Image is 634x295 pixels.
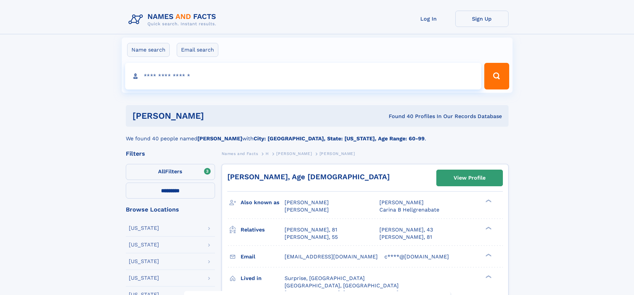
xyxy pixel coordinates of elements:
[402,11,455,27] a: Log In
[437,170,503,186] a: View Profile
[266,151,269,156] span: H
[125,63,482,89] input: search input
[177,43,218,57] label: Email search
[455,11,509,27] a: Sign Up
[484,226,492,230] div: ❯
[285,233,338,241] a: [PERSON_NAME], 55
[285,282,399,289] span: [GEOGRAPHIC_DATA], [GEOGRAPHIC_DATA]
[241,273,285,284] h3: Lived in
[285,275,365,281] span: Surprise, [GEOGRAPHIC_DATA]
[126,164,215,180] label: Filters
[158,168,165,175] span: All
[126,151,215,157] div: Filters
[379,233,432,241] a: [PERSON_NAME], 81
[276,151,312,156] span: [PERSON_NAME]
[129,225,159,231] div: [US_STATE]
[484,199,492,203] div: ❯
[285,207,329,213] span: [PERSON_NAME]
[454,170,486,186] div: View Profile
[379,199,424,206] span: [PERSON_NAME]
[127,43,170,57] label: Name search
[276,149,312,158] a: [PERSON_NAME]
[222,149,258,158] a: Names and Facts
[126,11,222,29] img: Logo Names and Facts
[285,253,378,260] span: [EMAIL_ADDRESS][DOMAIN_NAME]
[296,113,502,120] div: Found 40 Profiles In Our Records Database
[129,242,159,247] div: [US_STATE]
[227,173,390,181] a: [PERSON_NAME], Age [DEMOGRAPHIC_DATA]
[126,207,215,213] div: Browse Locations
[484,274,492,279] div: ❯
[319,151,355,156] span: [PERSON_NAME]
[266,149,269,158] a: H
[241,197,285,208] h3: Also known as
[126,127,509,143] div: We found 40 people named with .
[285,199,329,206] span: [PERSON_NAME]
[285,226,337,233] a: [PERSON_NAME], 81
[379,207,439,213] span: Carina B Hellgrenabate
[254,135,425,142] b: City: [GEOGRAPHIC_DATA], State: [US_STATE], Age Range: 60-99
[132,112,297,120] h1: [PERSON_NAME]
[241,224,285,235] h3: Relatives
[379,226,433,233] a: [PERSON_NAME], 43
[129,259,159,264] div: [US_STATE]
[241,251,285,262] h3: Email
[129,275,159,281] div: [US_STATE]
[484,63,509,89] button: Search Button
[484,253,492,257] div: ❯
[197,135,242,142] b: [PERSON_NAME]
